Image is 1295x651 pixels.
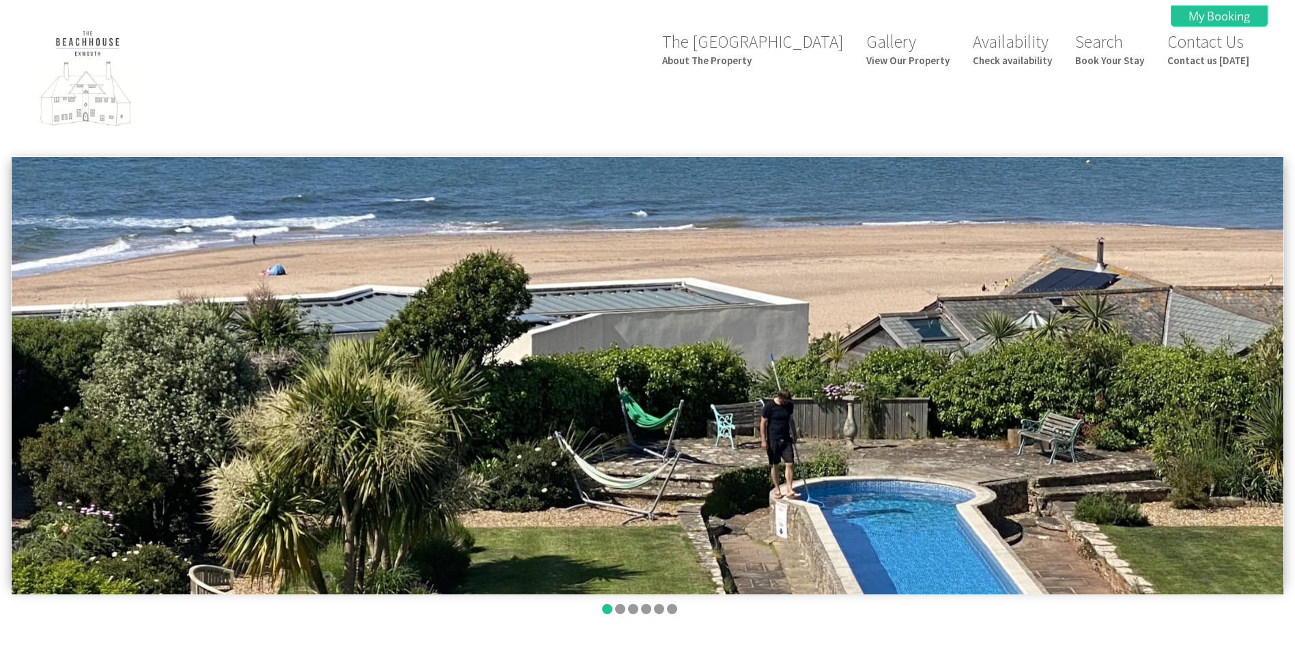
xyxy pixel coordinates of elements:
[1167,54,1249,67] small: Contact us [DATE]
[662,31,843,67] a: The [GEOGRAPHIC_DATA]About The Property
[1167,31,1249,67] a: Contact UsContact us [DATE]
[1171,5,1268,27] a: My Booking
[866,31,950,67] a: GalleryView Our Property
[973,54,1052,67] small: Check availability
[866,54,950,67] small: View Our Property
[662,54,843,67] small: About The Property
[19,25,156,136] img: The Beach House Exmouth
[1075,31,1144,67] a: SearchBook Your Stay
[973,31,1052,67] a: AvailabilityCheck availability
[1075,54,1144,67] small: Book Your Stay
